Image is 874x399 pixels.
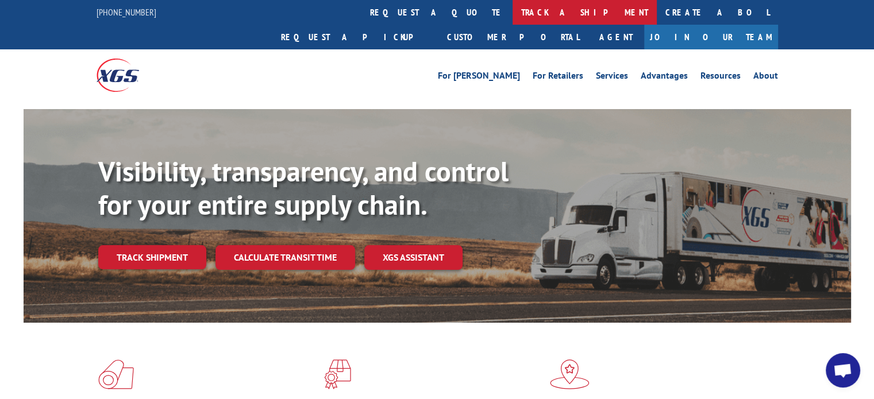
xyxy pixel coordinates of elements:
a: About [753,71,778,84]
a: XGS ASSISTANT [364,245,463,270]
img: xgs-icon-flagship-distribution-model-red [550,359,590,389]
a: Request a pickup [272,25,438,49]
div: Open chat [826,353,860,388]
a: Track shipment [98,245,206,269]
a: [PHONE_NUMBER] [97,6,156,18]
a: Resources [700,71,741,84]
a: Join Our Team [644,25,778,49]
a: Services [596,71,628,84]
img: xgs-icon-focused-on-flooring-red [324,359,351,389]
img: xgs-icon-total-supply-chain-intelligence-red [98,359,134,389]
a: Agent [588,25,644,49]
b: Visibility, transparency, and control for your entire supply chain. [98,153,509,222]
a: Advantages [641,71,688,84]
a: For Retailers [533,71,583,84]
a: For [PERSON_NAME] [438,71,520,84]
a: Calculate transit time [215,245,355,270]
a: Customer Portal [438,25,588,49]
